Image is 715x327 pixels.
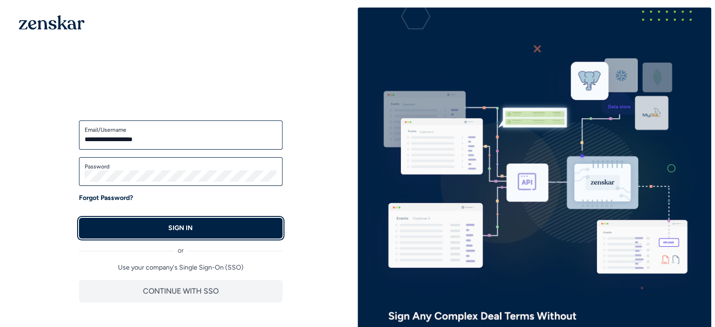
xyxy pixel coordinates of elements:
label: Password [85,163,277,170]
label: Email/Username [85,126,277,134]
button: SIGN IN [79,218,283,239]
div: or [79,239,283,255]
button: CONTINUE WITH SSO [79,280,283,303]
a: Forgot Password? [79,193,133,203]
img: 1OGAJ2xQqyY4LXKgY66KYq0eOWRCkrZdAb3gUhuVAqdWPZE9SRJmCz+oDMSn4zDLXe31Ii730ItAGKgCKgCCgCikA4Av8PJUP... [19,15,85,30]
p: Use your company's Single Sign-On (SSO) [79,263,283,272]
p: SIGN IN [168,223,193,233]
